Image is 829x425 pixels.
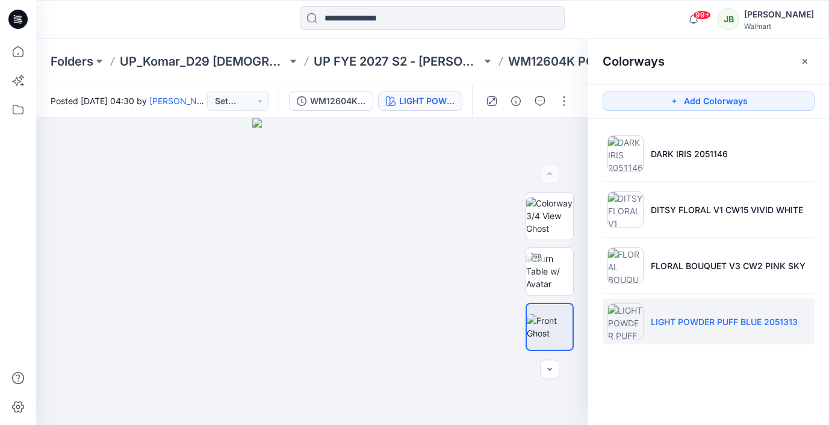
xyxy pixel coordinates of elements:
p: FLORAL BOUQUET V3 CW2 PINK SKY [651,259,806,272]
img: eyJhbGciOiJIUzI1NiIsImtpZCI6IjAiLCJzbHQiOiJzZXMiLCJ0eXAiOiJKV1QifQ.eyJkYXRhIjp7InR5cGUiOiJzdG9yYW... [252,118,373,425]
a: Folders [51,53,93,70]
div: JB [718,8,739,30]
p: DARK IRIS 2051146 [651,147,728,160]
img: DITSY FLORAL V1 CW15 VIVID WHITE [607,191,644,228]
img: Turn Table w/ Avatar [526,252,573,290]
button: WM12604K POINTELLE PANT -w PICOT [289,92,373,111]
a: [PERSON_NAME] [149,96,217,106]
a: UP FYE 2027 S2 - [PERSON_NAME] D29 [DEMOGRAPHIC_DATA] Sleepwear [314,53,481,70]
img: FLORAL BOUQUET V3 CW2 PINK SKY [607,247,644,284]
h2: Colorways [603,54,665,69]
button: LIGHT POWDER PUFF BLUE 2051313 [378,92,462,111]
a: UP_Komar_D29 [DEMOGRAPHIC_DATA] Sleep [120,53,287,70]
div: LIGHT POWDER PUFF BLUE 2051313 [399,95,455,108]
div: Walmart [744,22,814,31]
img: LIGHT POWDER PUFF BLUE 2051313 [607,303,644,340]
span: Posted [DATE] 04:30 by [51,95,207,107]
div: [PERSON_NAME] [744,7,814,22]
button: Add Colorways [603,92,815,111]
span: 99+ [693,10,711,20]
p: LIGHT POWDER PUFF BLUE 2051313 [651,315,798,328]
button: Details [506,92,526,111]
p: DITSY FLORAL V1 CW15 VIVID WHITE [651,203,803,216]
p: WM12604K POINTELLE PANT - w/ PICOT_COLORWAY [508,53,675,70]
img: DARK IRIS 2051146 [607,135,644,172]
div: WM12604K POINTELLE PANT -w PICOT [310,95,365,108]
img: Colorway 3/4 View Ghost [526,197,573,235]
img: Front Ghost [527,314,573,340]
